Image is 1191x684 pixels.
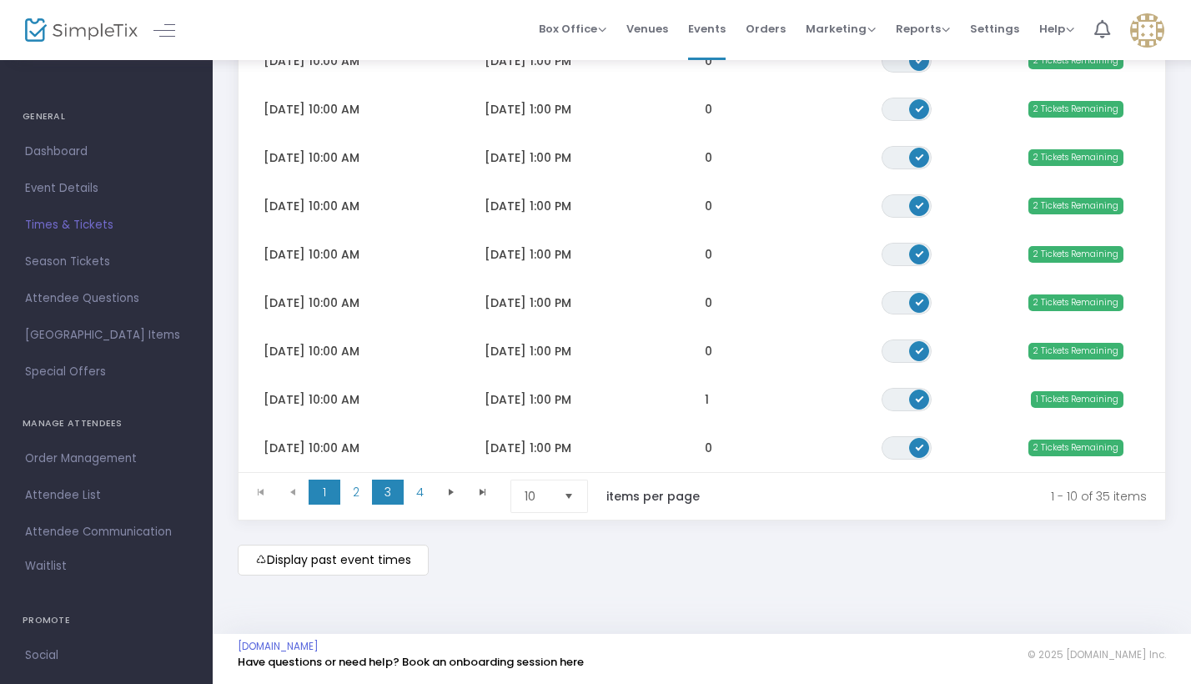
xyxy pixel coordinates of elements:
[705,294,712,311] span: 0
[606,488,700,505] label: items per page
[25,361,188,383] span: Special Offers
[1028,648,1166,661] span: © 2025 [DOMAIN_NAME] Inc.
[746,8,786,50] span: Orders
[705,343,712,360] span: 0
[1028,149,1123,166] span: 2 Tickets Remaining
[705,391,709,408] span: 1
[25,521,188,543] span: Attendee Communication
[485,343,571,360] span: [DATE] 1:00 PM
[539,21,606,37] span: Box Office
[25,251,188,273] span: Season Tickets
[264,343,359,360] span: [DATE] 10:00 AM
[404,480,435,505] span: Page 4
[25,645,188,666] span: Social
[896,21,950,37] span: Reports
[264,391,359,408] span: [DATE] 10:00 AM
[1028,246,1123,263] span: 2 Tickets Remaining
[705,198,712,214] span: 0
[445,485,458,499] span: Go to the next page
[485,198,571,214] span: [DATE] 1:00 PM
[705,149,712,166] span: 0
[915,103,923,112] span: ON
[238,654,584,670] a: Have questions or need help? Book an onboarding session here
[467,480,499,505] span: Go to the last page
[264,53,359,69] span: [DATE] 10:00 AM
[915,345,923,354] span: ON
[915,442,923,450] span: ON
[25,288,188,309] span: Attendee Questions
[1028,343,1123,360] span: 2 Tickets Remaining
[915,152,923,160] span: ON
[485,149,571,166] span: [DATE] 1:00 PM
[688,8,726,50] span: Events
[23,604,190,637] h4: PROMOTE
[485,440,571,456] span: [DATE] 1:00 PM
[970,8,1019,50] span: Settings
[485,246,571,263] span: [DATE] 1:00 PM
[25,485,188,506] span: Attendee List
[23,100,190,133] h4: GENERAL
[915,297,923,305] span: ON
[1031,391,1123,408] span: 1 Tickets Remaining
[25,214,188,236] span: Times & Tickets
[915,200,923,209] span: ON
[1028,198,1123,214] span: 2 Tickets Remaining
[525,488,550,505] span: 10
[25,178,188,199] span: Event Details
[309,480,340,505] span: Page 1
[25,448,188,470] span: Order Management
[915,394,923,402] span: ON
[626,8,668,50] span: Venues
[25,324,188,346] span: [GEOGRAPHIC_DATA] Items
[264,440,359,456] span: [DATE] 10:00 AM
[705,53,712,69] span: 0
[340,480,372,505] span: Page 2
[705,440,712,456] span: 0
[25,141,188,163] span: Dashboard
[1028,101,1123,118] span: 2 Tickets Remaining
[264,198,359,214] span: [DATE] 10:00 AM
[264,294,359,311] span: [DATE] 10:00 AM
[806,21,876,37] span: Marketing
[485,53,571,69] span: [DATE] 1:00 PM
[264,101,359,118] span: [DATE] 10:00 AM
[485,101,571,118] span: [DATE] 1:00 PM
[485,294,571,311] span: [DATE] 1:00 PM
[25,558,67,575] span: Waitlist
[705,246,712,263] span: 0
[485,391,571,408] span: [DATE] 1:00 PM
[557,480,580,512] button: Select
[1028,294,1123,311] span: 2 Tickets Remaining
[264,149,359,166] span: [DATE] 10:00 AM
[705,101,712,118] span: 0
[476,485,490,499] span: Go to the last page
[238,545,429,576] m-button: Display past event times
[264,246,359,263] span: [DATE] 10:00 AM
[1028,53,1123,69] span: 2 Tickets Remaining
[915,249,923,257] span: ON
[238,640,319,653] a: [DOMAIN_NAME]
[1039,21,1074,37] span: Help
[23,407,190,440] h4: MANAGE ATTENDEES
[435,480,467,505] span: Go to the next page
[735,480,1147,513] kendo-pager-info: 1 - 10 of 35 items
[372,480,404,505] span: Page 3
[1028,440,1123,456] span: 2 Tickets Remaining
